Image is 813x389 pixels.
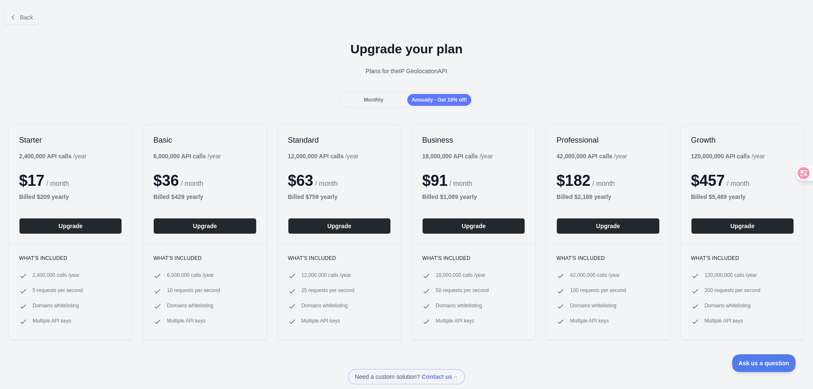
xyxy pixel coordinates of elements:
span: $ 182 [556,172,590,189]
h2: Business [422,135,525,145]
b: 12,000,000 API calls [288,153,344,160]
div: / year [422,152,493,160]
b: 18,000,000 API calls [422,153,478,160]
h2: Professional [556,135,659,145]
div: / year [556,152,627,160]
iframe: Toggle Customer Support [732,354,796,372]
span: $ 91 [422,172,448,189]
h2: Standard [288,135,391,145]
div: / year [288,152,359,160]
b: 42,000,000 API calls [556,153,612,160]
